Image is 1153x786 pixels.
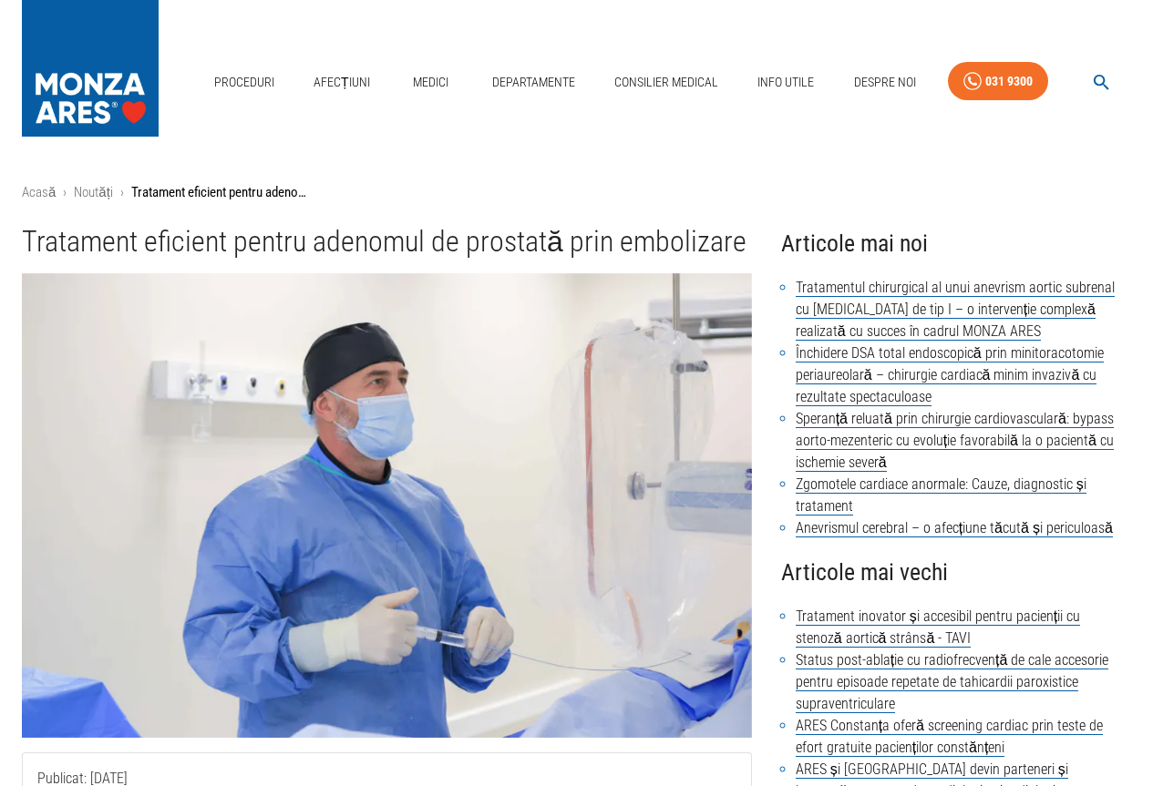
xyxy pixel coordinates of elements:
[796,410,1114,472] a: Speranță reluată prin chirurgie cardiovasculară: bypass aorto-mezenteric cu evoluție favorabilă l...
[796,717,1103,757] a: ARES Constanța oferă screening cardiac prin teste de efort gratuite pacienților constănțeni
[402,64,460,101] a: Medici
[22,225,752,259] h1: Tratament eficient pentru adenomul de prostată prin embolizare
[131,182,314,203] p: Tratament eficient pentru adenomul de prostată prin embolizare
[796,651,1109,713] a: Status post-ablație cu radiofrecvență de cale accesorie pentru episoade repetate de tahicardii pa...
[985,70,1033,93] div: 031 9300
[485,64,582,101] a: Departamente
[847,64,923,101] a: Despre Noi
[796,344,1104,406] a: Închidere DSA total endoscopică prin minitoracotomie periaureolară – chirurgie cardiacă minim inv...
[22,273,752,739] img: Tratament eficient pentru adenomul de prostată prin embolizare
[74,184,113,200] a: Noutăți
[63,182,67,203] li: ›
[207,64,282,101] a: Proceduri
[781,225,1131,262] h4: Articole mai noi
[796,519,1113,537] a: Anevrismul cerebral – o afecțiune tăcută și periculoasă
[22,184,56,200] a: Acasă
[306,64,377,101] a: Afecțiuni
[796,279,1115,341] a: Tratamentul chirurgical al unui anevrism aortic subrenal cu [MEDICAL_DATA] de tip I – o intervenț...
[120,182,124,203] li: ›
[796,607,1080,648] a: Tratament inovator și accesibil pentru pacienții cu stenoză aortică strânsă - TAVI
[781,554,1131,591] h4: Articole mai vechi
[948,62,1048,101] a: 031 9300
[796,475,1086,515] a: Zgomotele cardiace anormale: Cauze, diagnostic și tratament
[750,64,821,101] a: Info Utile
[607,64,726,101] a: Consilier Medical
[22,182,1131,203] nav: breadcrumb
